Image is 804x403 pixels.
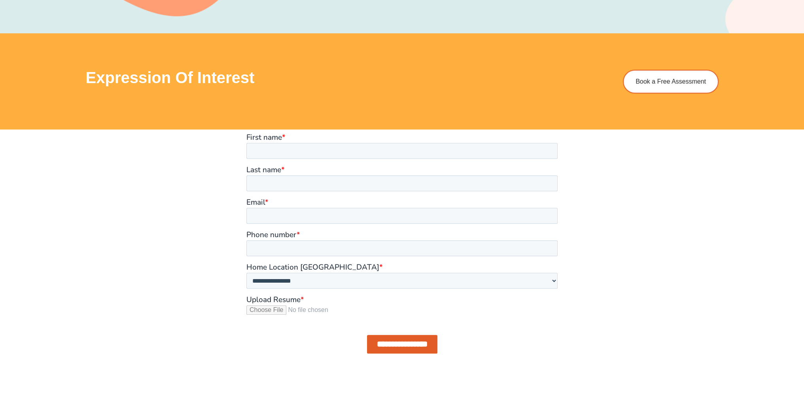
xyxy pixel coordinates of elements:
[246,133,558,374] iframe: Form 0
[86,70,586,86] h3: Expression of Interest
[636,78,706,85] span: Book a Free Assessment
[672,314,804,403] iframe: Chat Widget
[623,70,719,93] a: Book a Free Assessment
